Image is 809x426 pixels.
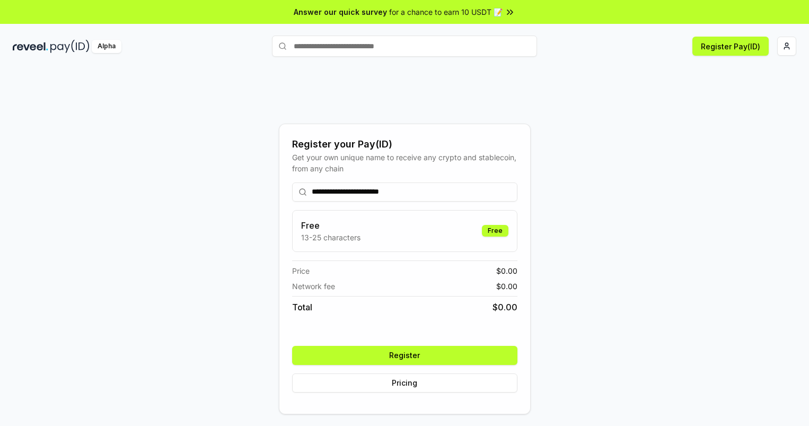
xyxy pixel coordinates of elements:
[301,219,360,232] h3: Free
[292,346,517,365] button: Register
[92,40,121,53] div: Alpha
[496,281,517,292] span: $ 0.00
[292,152,517,174] div: Get your own unique name to receive any crypto and stablecoin, from any chain
[50,40,90,53] img: pay_id
[493,301,517,314] span: $ 0.00
[692,37,769,56] button: Register Pay(ID)
[13,40,48,53] img: reveel_dark
[292,281,335,292] span: Network fee
[496,265,517,276] span: $ 0.00
[301,232,360,243] p: 13-25 characters
[292,265,310,276] span: Price
[292,301,312,314] span: Total
[482,225,508,237] div: Free
[292,137,517,152] div: Register your Pay(ID)
[292,373,517,393] button: Pricing
[294,6,387,18] span: Answer our quick survey
[389,6,503,18] span: for a chance to earn 10 USDT 📝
